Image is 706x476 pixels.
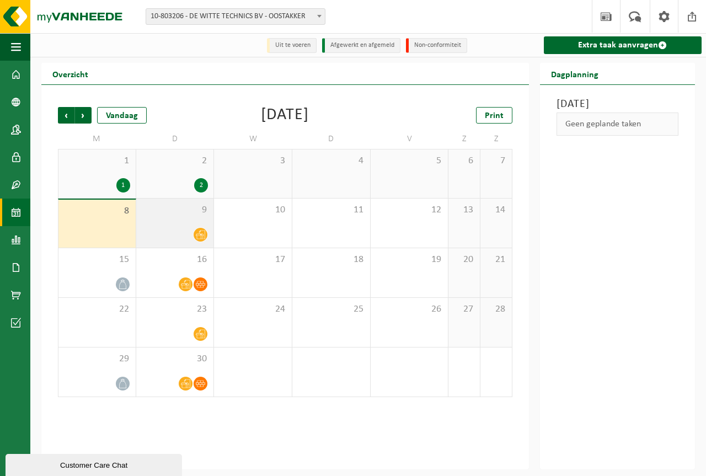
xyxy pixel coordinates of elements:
td: Z [448,129,480,149]
span: 14 [486,204,506,216]
h3: [DATE] [557,96,678,113]
span: 3 [220,155,286,167]
span: 16 [142,254,208,266]
div: [DATE] [261,107,309,124]
span: Vorige [58,107,74,124]
span: 23 [142,303,208,315]
div: 1 [116,178,130,192]
span: 2 [142,155,208,167]
span: 13 [454,204,474,216]
span: 28 [486,303,506,315]
span: 6 [454,155,474,167]
span: 15 [64,254,130,266]
span: 11 [298,204,365,216]
span: 1 [64,155,130,167]
div: Geen geplande taken [557,113,678,136]
span: 12 [376,204,443,216]
span: 8 [64,205,130,217]
span: 30 [142,353,208,365]
h2: Dagplanning [540,63,609,84]
h2: Overzicht [41,63,99,84]
span: 9 [142,204,208,216]
li: Non-conformiteit [406,38,467,53]
a: Extra taak aanvragen [544,36,702,54]
td: M [58,129,136,149]
span: 4 [298,155,365,167]
a: Print [476,107,512,124]
div: 2 [194,178,208,192]
span: 10 [220,204,286,216]
td: Z [480,129,512,149]
td: V [371,129,449,149]
span: Volgende [75,107,92,124]
span: 18 [298,254,365,266]
div: Vandaag [97,107,147,124]
span: 22 [64,303,130,315]
span: 7 [486,155,506,167]
span: 10-803206 - DE WITTE TECHNICS BV - OOSTAKKER [146,9,325,24]
span: 26 [376,303,443,315]
iframe: chat widget [6,452,184,476]
span: 17 [220,254,286,266]
span: 27 [454,303,474,315]
span: 21 [486,254,506,266]
span: 5 [376,155,443,167]
span: 29 [64,353,130,365]
li: Uit te voeren [267,38,317,53]
span: 10-803206 - DE WITTE TECHNICS BV - OOSTAKKER [146,8,325,25]
td: D [292,129,371,149]
span: 19 [376,254,443,266]
td: W [214,129,292,149]
span: 20 [454,254,474,266]
span: 25 [298,303,365,315]
span: 24 [220,303,286,315]
span: Print [485,111,504,120]
li: Afgewerkt en afgemeld [322,38,400,53]
td: D [136,129,215,149]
